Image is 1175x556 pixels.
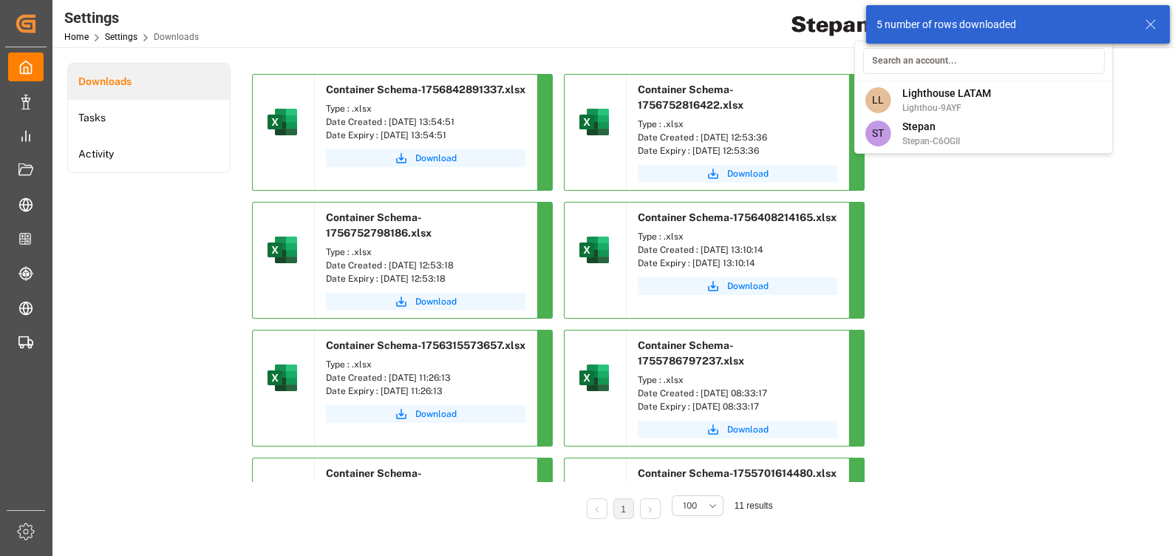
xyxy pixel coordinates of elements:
div: Date Expiry : [DATE] 13:54:51 [326,129,525,142]
span: 100 [683,499,697,512]
span: Download [727,167,769,180]
span: Container Schema-1756408214165.xlsx [638,211,837,223]
span: Download [415,152,457,165]
div: Type : .xlsx [326,245,525,259]
span: 11 results [735,501,773,511]
img: microsoft-excel-2019--v1.png [576,104,612,140]
div: Date Created : [DATE] 08:33:17 [638,387,837,400]
img: microsoft-excel-2019--v1.png [576,360,612,396]
div: Date Expiry : [DATE] 11:26:13 [326,384,525,398]
span: Container Schema-1756752816422.xlsx [638,84,743,111]
span: Container Schema-1756752798186.xlsx [326,211,432,239]
img: Stepan_Company_logo.svg.png_1713531530.png [791,11,899,37]
span: Download [727,279,769,293]
span: Lighthouse LATAM [902,86,991,101]
div: 5 number of rows downloaded [876,17,1131,33]
div: Type : .xlsx [326,102,525,115]
span: Container Schema-1756315573657.xlsx [326,339,525,351]
li: Activity [68,136,230,172]
li: Downloads [68,64,230,100]
div: Date Created : [DATE] 12:53:18 [326,259,525,272]
a: Settings [105,32,137,42]
span: Container Schema-1756842891337.xlsx [326,84,525,95]
div: Date Created : [DATE] 12:53:36 [638,131,837,144]
span: Container Schema-1755716443074.xlsx [326,467,432,495]
div: Date Expiry : [DATE] 13:10:14 [638,257,837,270]
img: microsoft-excel-2019--v1.png [265,360,300,396]
div: Date Created : [DATE] 11:26:13 [326,371,525,384]
li: Tasks [68,100,230,136]
div: Type : .xlsx [638,230,837,243]
div: Type : .xlsx [326,358,525,371]
li: 1 [613,498,634,519]
img: microsoft-excel-2019--v1.png [265,232,300,268]
span: Download [415,407,457,421]
span: Download [727,423,769,436]
li: Previous Page [587,498,607,519]
span: Download [415,295,457,308]
div: Settings [64,7,199,29]
li: Next Page [640,498,661,519]
div: Date Created : [DATE] 13:10:14 [638,243,837,257]
input: Search an account... [862,48,1104,74]
a: 1 [621,504,626,515]
a: Home [64,32,89,42]
div: Type : .xlsx [638,118,837,131]
button: open menu [672,495,723,516]
img: microsoft-excel-2019--v1.png [576,232,612,268]
span: Lighthou-9AYF [902,101,991,115]
span: Stepan [902,119,960,135]
div: Date Expiry : [DATE] 08:33:17 [638,400,837,413]
div: Date Expiry : [DATE] 12:53:36 [638,144,837,157]
span: Container Schema-1755786797237.xlsx [638,339,744,367]
span: Container Schema-1755701614480.xlsx [638,467,837,479]
div: Date Expiry : [DATE] 12:53:18 [326,272,525,285]
img: microsoft-excel-2019--v1.png [265,104,300,140]
span: ST [865,121,890,146]
span: Stepan-C6OGII [902,135,960,148]
span: LL [865,87,890,113]
div: Type : .xlsx [638,373,837,387]
div: Date Created : [DATE] 13:54:51 [326,115,525,129]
